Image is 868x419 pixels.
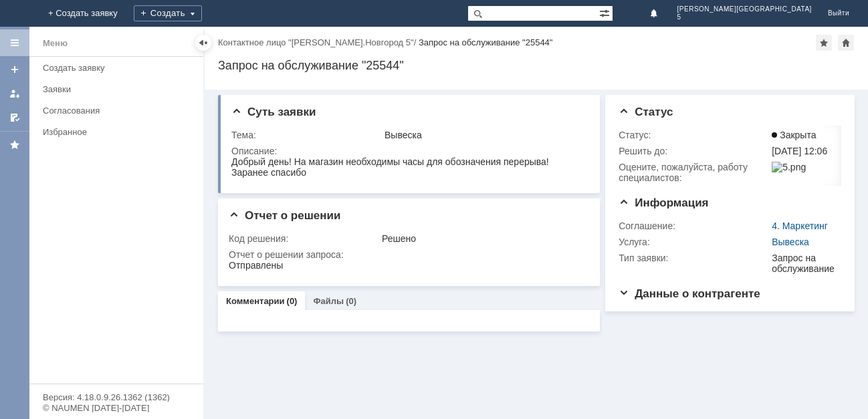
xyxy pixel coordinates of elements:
[229,249,586,260] div: Отчет о решении запроса:
[619,253,769,263] div: Тип заявки:
[287,296,298,306] div: (0)
[619,196,708,209] span: Информация
[43,63,195,73] div: Создать заявку
[772,237,809,247] a: Вывеска
[218,59,855,72] div: Запрос на обслуживание "25544"
[619,106,673,118] span: Статус
[195,35,211,51] div: Скрыть меню
[816,35,832,51] div: Добавить в избранное
[43,35,68,51] div: Меню
[419,37,553,47] div: Запрос на обслуживание "25544"
[43,106,195,116] div: Согласования
[619,162,769,183] div: Oцените, пожалуйста, работу специалистов:
[37,79,201,100] a: Заявки
[134,5,202,21] div: Создать
[4,107,25,128] a: Мои согласования
[43,127,181,137] div: Избранное
[772,162,806,172] img: 5.png
[346,296,356,306] div: (0)
[619,146,769,156] div: Решить до:
[37,57,201,78] a: Создать заявку
[382,233,583,244] div: Решено
[231,130,382,140] div: Тема:
[619,287,760,300] span: Данные о контрагенте
[772,146,827,156] span: [DATE] 12:06
[677,5,812,13] span: [PERSON_NAME][GEOGRAPHIC_DATA]
[4,83,25,104] a: Мои заявки
[43,84,195,94] div: Заявки
[229,209,340,222] span: Отчет о решении
[772,221,828,231] a: 4. Маркетинг
[772,130,816,140] span: Закрыта
[677,13,812,21] span: 5
[218,37,414,47] a: Контактное лицо "[PERSON_NAME].Новгород 5"
[619,221,769,231] div: Соглашение:
[226,296,285,306] a: Комментарии
[218,37,419,47] div: /
[37,100,201,121] a: Согласования
[231,146,586,156] div: Описание:
[231,106,316,118] span: Суть заявки
[43,404,190,412] div: © NAUMEN [DATE]-[DATE]
[229,233,379,244] div: Код решения:
[599,6,613,19] span: Расширенный поиск
[313,296,344,306] a: Файлы
[772,253,836,274] div: Запрос на обслуживание
[385,130,583,140] div: Вывеска
[619,237,769,247] div: Услуга:
[43,393,190,402] div: Версия: 4.18.0.9.26.1362 (1362)
[619,130,769,140] div: Статус:
[838,35,854,51] div: Сделать домашней страницей
[4,59,25,80] a: Создать заявку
